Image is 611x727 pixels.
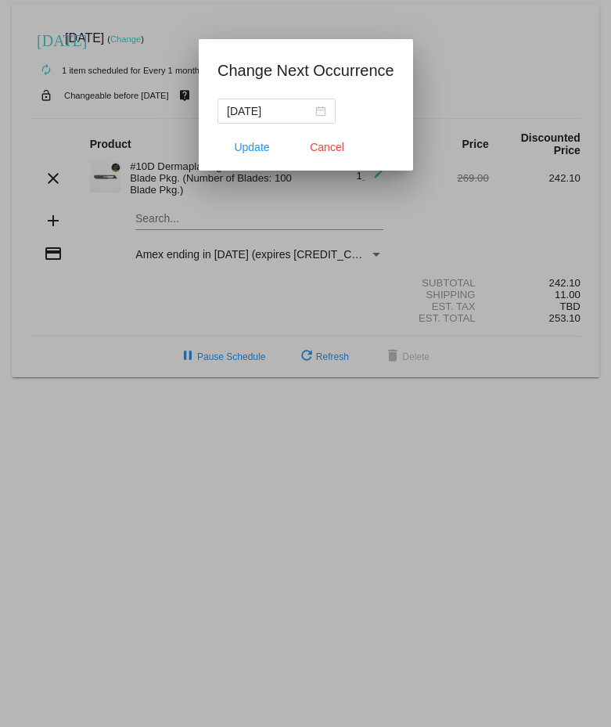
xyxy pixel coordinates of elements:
[217,133,286,161] button: Update
[293,133,361,161] button: Close dialog
[217,58,394,83] h1: Change Next Occurrence
[234,141,269,153] span: Update
[310,141,344,153] span: Cancel
[227,103,312,120] input: Select date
